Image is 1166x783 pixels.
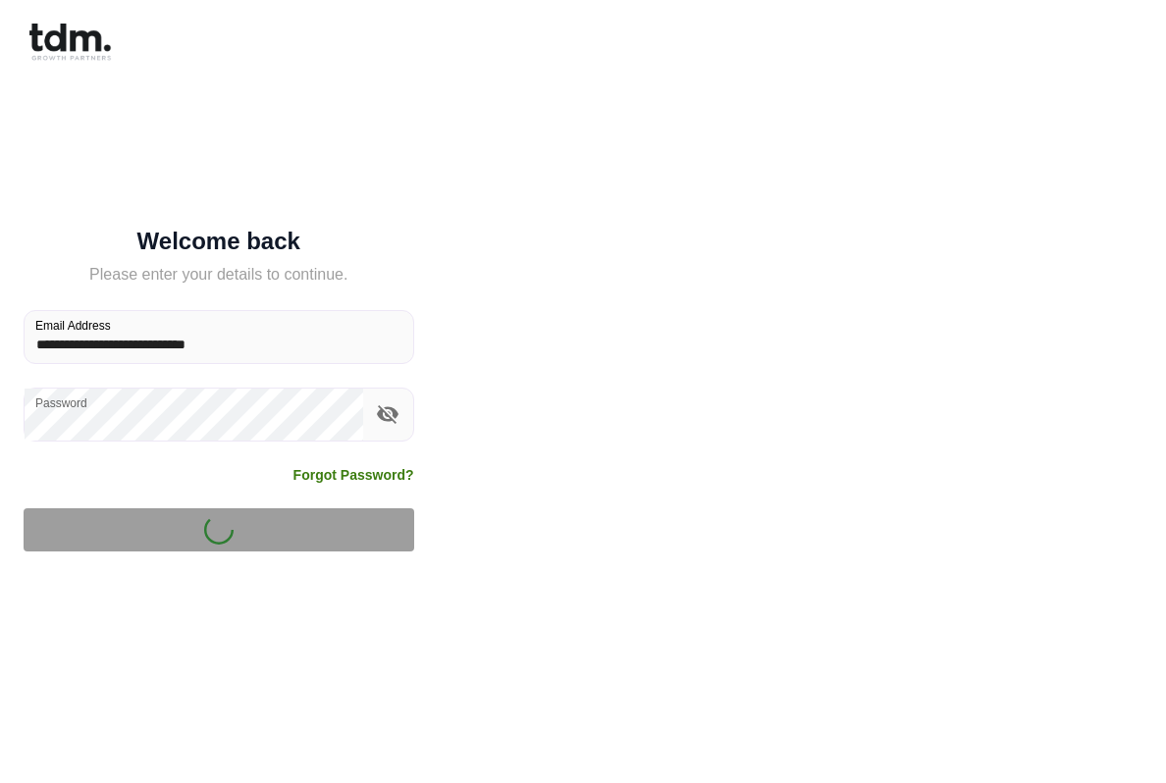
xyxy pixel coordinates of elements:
button: toggle password visibility [371,397,404,431]
label: Password [35,394,87,411]
h5: Welcome back [24,232,414,251]
label: Email Address [35,317,111,334]
a: Forgot Password? [293,465,414,485]
h5: Please enter your details to continue. [24,263,414,287]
